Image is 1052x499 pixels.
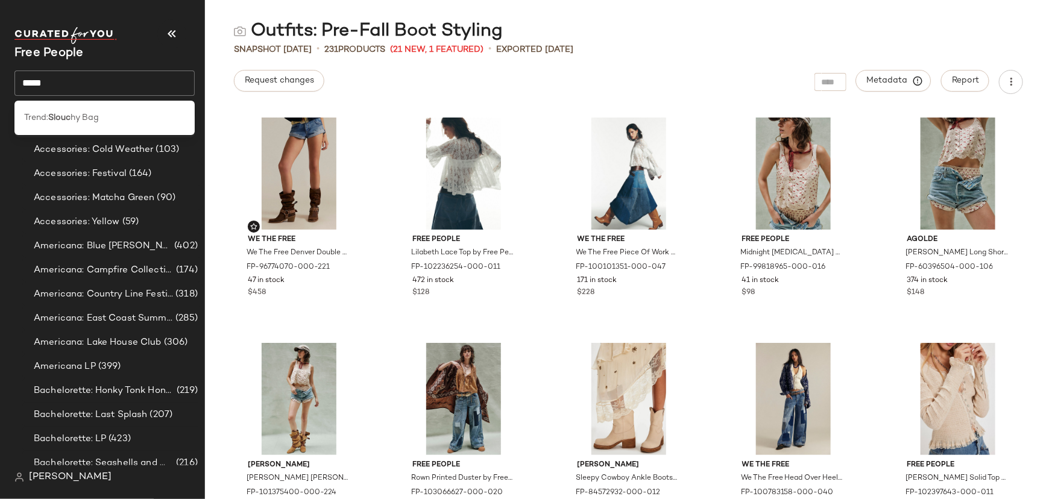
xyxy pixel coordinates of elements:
[411,488,503,498] span: FP-103066627-000-020
[578,287,595,298] span: $228
[174,263,198,277] span: (174)
[741,488,834,498] span: FP-100783158-000-040
[941,70,989,92] button: Report
[34,432,106,446] span: Bachelorette: LP
[29,470,112,485] span: [PERSON_NAME]
[34,456,174,470] span: Bachelorette: Seashells and Wedding Bells
[578,234,680,245] span: We The Free
[742,287,755,298] span: $98
[742,460,845,471] span: We The Free
[741,262,826,273] span: FP-99818965-000-016
[234,43,312,56] span: Snapshot [DATE]
[907,275,948,286] span: 374 in stock
[238,343,360,455] img: 101375400_224_f
[897,118,1019,230] img: 60396504_106_0
[248,234,350,245] span: We The Free
[238,118,360,230] img: 96774070_221_e
[412,460,515,471] span: Free People
[496,43,573,56] p: Exported [DATE]
[412,275,454,286] span: 472 in stock
[576,473,679,484] span: Sleepy Cowboy Ankle Boots by [PERSON_NAME] at Free People in White, Size: US 6.5
[403,343,524,455] img: 103066627_020_0
[234,70,324,92] button: Request changes
[34,215,120,229] span: Accessories: Yellow
[732,118,854,230] img: 99818965_016_0
[897,343,1019,455] img: 102397643_011_d
[906,473,1008,484] span: [PERSON_NAME] Solid Top by Free People in White, Size: L
[741,248,843,259] span: Midnight [MEDICAL_DATA] Printed Set by Free People in Tan, Size: XS
[412,234,515,245] span: Free People
[403,118,524,230] img: 102236254_011_0
[34,360,96,374] span: Americana LP
[155,191,176,205] span: (90)
[173,312,198,325] span: (285)
[34,287,173,301] span: Americana: Country Line Festival
[173,287,198,301] span: (318)
[34,167,127,181] span: Accessories: Festival
[578,460,680,471] span: [PERSON_NAME]
[14,27,117,44] img: cfy_white_logo.C9jOOHJF.svg
[244,76,314,86] span: Request changes
[390,43,483,56] span: (21 New, 1 Featured)
[907,234,1009,245] span: AGOLDE
[250,223,257,230] img: svg%3e
[951,76,979,86] span: Report
[174,384,198,398] span: (219)
[576,262,666,273] span: FP-100101351-000-047
[148,408,173,422] span: (207)
[248,460,350,471] span: [PERSON_NAME]
[34,336,162,350] span: Americana: Lake House Club
[247,473,349,484] span: [PERSON_NAME] [PERSON_NAME] Boots at Free People in [GEOGRAPHIC_DATA], Size: US 6
[247,262,330,273] span: FP-96774070-000-221
[732,343,854,455] img: 100783158_040_a
[247,488,336,498] span: FP-101375400-000-224
[172,239,198,253] span: (402)
[48,111,71,124] b: Slouc
[106,432,131,446] span: (423)
[568,343,690,455] img: 84572932_012_g
[412,287,429,298] span: $128
[96,360,121,374] span: (399)
[324,43,385,56] div: Products
[34,263,174,277] span: Americana: Campfire Collective
[856,70,931,92] button: Metadata
[866,75,921,86] span: Metadata
[34,312,173,325] span: Americana: East Coast Summer
[34,408,148,422] span: Bachelorette: Last Splash
[907,460,1009,471] span: Free People
[741,473,843,484] span: We The Free Head Over Heels Jeans at Free People in Medium Wash, Size: 25
[488,42,491,57] span: •
[154,143,180,157] span: (103)
[14,47,84,60] span: Current Company Name
[576,488,661,498] span: FP-84572932-000-012
[14,472,24,482] img: svg%3e
[34,384,174,398] span: Bachelorette: Honky Tonk Honey
[162,336,188,350] span: (306)
[568,118,690,230] img: 100101351_047_e
[411,473,514,484] span: Rown Printed Duster by Free People in Brown
[576,248,679,259] span: We The Free Piece Of Work Denim Midi Skirt at Free People in Medium Wash, Size: 24
[120,215,139,229] span: (59)
[248,275,285,286] span: 47 in stock
[127,167,152,181] span: (164)
[234,19,503,43] div: Outfits: Pre-Fall Boot Styling
[24,111,48,124] span: Trend:
[411,248,514,259] span: Lilabeth Lace Top by Free People in White, Size: XL
[317,42,320,57] span: •
[578,275,617,286] span: 171 in stock
[34,239,172,253] span: Americana: Blue [PERSON_NAME] Baby
[34,143,154,157] span: Accessories: Cold Weather
[71,111,99,124] span: hy Bag
[411,262,500,273] span: FP-102236254-000-011
[34,191,155,205] span: Accessories: Matcha Green
[174,456,198,470] span: (216)
[248,287,266,298] span: $458
[247,248,349,259] span: We The Free Denver Double Buckle Boots at Free People in Brown, Size: US 11
[906,488,994,498] span: FP-102397643-000-011
[906,248,1008,259] span: [PERSON_NAME] Long Shorts by AGOLDE at Free People in Light Wash, Size: 32
[907,287,924,298] span: $148
[234,25,246,37] img: svg%3e
[742,234,845,245] span: Free People
[906,262,993,273] span: FP-60396504-000-106
[742,275,780,286] span: 41 in stock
